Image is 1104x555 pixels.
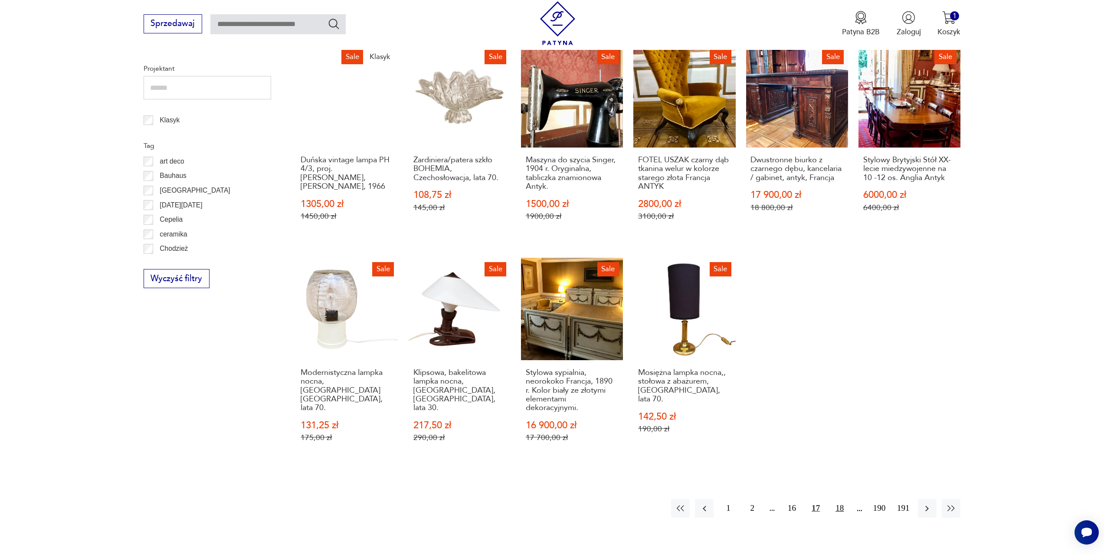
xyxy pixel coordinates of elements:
p: Patyna B2B [842,27,880,37]
p: 17 700,00 zł [526,433,619,442]
p: 1450,00 zł [301,212,393,221]
p: 3100,00 zł [638,212,731,221]
p: [GEOGRAPHIC_DATA] [160,185,230,196]
p: 17 900,00 zł [750,190,843,200]
p: 142,50 zł [638,412,731,421]
p: Klasyk [160,115,180,126]
p: 18 800,00 zł [750,203,843,212]
button: 190 [870,499,888,518]
a: SaleStylowy Brytyjski Stół XX-lecie miedzywojenne na 10 -12 os. Anglia AntykStylowy Brytyjski Stó... [858,46,960,241]
p: art deco [160,156,184,167]
h3: Maszyna do szycia Singer, 1904 r. Oryginalna, tabliczka znamionowa Antyk. [526,156,619,191]
button: 18 [830,499,849,518]
p: 108,75 zł [413,190,506,200]
img: Ikona koszyka [942,11,956,24]
a: SaleFOTEL USZAK czarny dąb tkanina welur w kolorze starego złota Francja ANTYKFOTEL USZAK czarny ... [633,46,735,241]
p: 6000,00 zł [863,190,956,200]
h3: Modernistyczna lampka nocna, [GEOGRAPHIC_DATA] [GEOGRAPHIC_DATA], lata 70. [301,368,393,413]
p: Ćmielów [160,258,186,269]
button: 191 [894,499,913,518]
button: Patyna B2B [842,11,880,37]
button: 1Koszyk [937,11,960,37]
p: 1900,00 zł [526,212,619,221]
button: Wyczyść filtry [144,269,210,288]
a: SaleModernistyczna lampka nocna, Massive Belgia, lata 70.Modernistyczna lampka nocna, [GEOGRAPHIC... [296,258,398,463]
div: 1 [950,11,959,20]
p: 217,50 zł [413,421,506,430]
h3: Stylowy Brytyjski Stół XX-lecie miedzywojenne na 10 -12 os. Anglia Antyk [863,156,956,182]
a: SaleStylowa sypialnia, neorokoko Francja, 1890 r. Kolor biały ze złotymi elementami dekoracyjnymi... [521,258,623,463]
p: 131,25 zł [301,421,393,430]
a: SaleŻardiniera/patera szkło BOHEMIA, Czechosłowacja, lata 70.Żardiniera/patera szkło BOHEMIA, Cze... [409,46,511,241]
p: ceramika [160,229,187,240]
button: Sprzedawaj [144,14,202,33]
a: SaleKlipsowa, bakelitowa lampka nocna, ZUKOV, Czechosłowacja, lata 30.Klipsowa, bakelitowa lampka... [409,258,511,463]
button: Zaloguj [897,11,921,37]
p: 2800,00 zł [638,200,731,209]
p: 175,00 zł [301,433,393,442]
button: 2 [743,499,762,518]
button: 16 [783,499,801,518]
p: Koszyk [937,27,960,37]
button: Szukaj [328,17,340,30]
p: Chodzież [160,243,188,254]
p: [DATE][DATE] [160,200,202,211]
p: 1305,00 zł [301,200,393,209]
button: 17 [806,499,825,518]
a: Ikona medaluPatyna B2B [842,11,880,37]
a: Sprzedawaj [144,21,202,28]
h3: Mosiężna lampka nocna,, stołowa z abażurem, [GEOGRAPHIC_DATA], lata 70. [638,368,731,404]
iframe: Smartsupp widget button [1075,520,1099,545]
p: 190,00 zł [638,424,731,433]
p: 290,00 zł [413,433,506,442]
h3: Żardiniera/patera szkło BOHEMIA, Czechosłowacja, lata 70. [413,156,506,182]
img: Ikona medalu [854,11,868,24]
p: 16 900,00 zł [526,421,619,430]
h3: Klipsowa, bakelitowa lampka nocna, [GEOGRAPHIC_DATA], [GEOGRAPHIC_DATA], lata 30. [413,368,506,413]
button: 1 [719,499,737,518]
p: Cepelia [160,214,183,225]
h3: Dwustronne biurko z czarnego dębu, kancelaria / gabinet, antyk, Francja [750,156,843,182]
a: SaleDwustronne biurko z czarnego dębu, kancelaria / gabinet, antyk, FrancjaDwustronne biurko z cz... [746,46,848,241]
h3: FOTEL USZAK czarny dąb tkanina welur w kolorze starego złota Francja ANTYK [638,156,731,191]
img: Ikonka użytkownika [902,11,915,24]
p: 6400,00 zł [863,203,956,212]
p: 1500,00 zł [526,200,619,209]
p: Projektant [144,63,271,74]
p: 145,00 zł [413,203,506,212]
h3: Duńska vintage lampa PH 4/3, proj. [PERSON_NAME], [PERSON_NAME], 1966 [301,156,393,191]
a: SaleMosiężna lampka nocna,, stołowa z abażurem, Niemcy, lata 70.Mosiężna lampka nocna,, stołowa z... [633,258,735,463]
p: Bauhaus [160,170,187,181]
h3: Stylowa sypialnia, neorokoko Francja, 1890 r. Kolor biały ze złotymi elementami dekoracyjnymi. [526,368,619,413]
a: SaleMaszyna do szycia Singer, 1904 r. Oryginalna, tabliczka znamionowa Antyk.Maszyna do szycia Si... [521,46,623,241]
a: SaleKlasykDuńska vintage lampa PH 4/3, proj. Poul Henningsen, Louis Poulsen, 1966Duńska vintage l... [296,46,398,241]
p: Tag [144,140,271,151]
p: Zaloguj [897,27,921,37]
img: Patyna - sklep z meblami i dekoracjami vintage [536,1,580,45]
